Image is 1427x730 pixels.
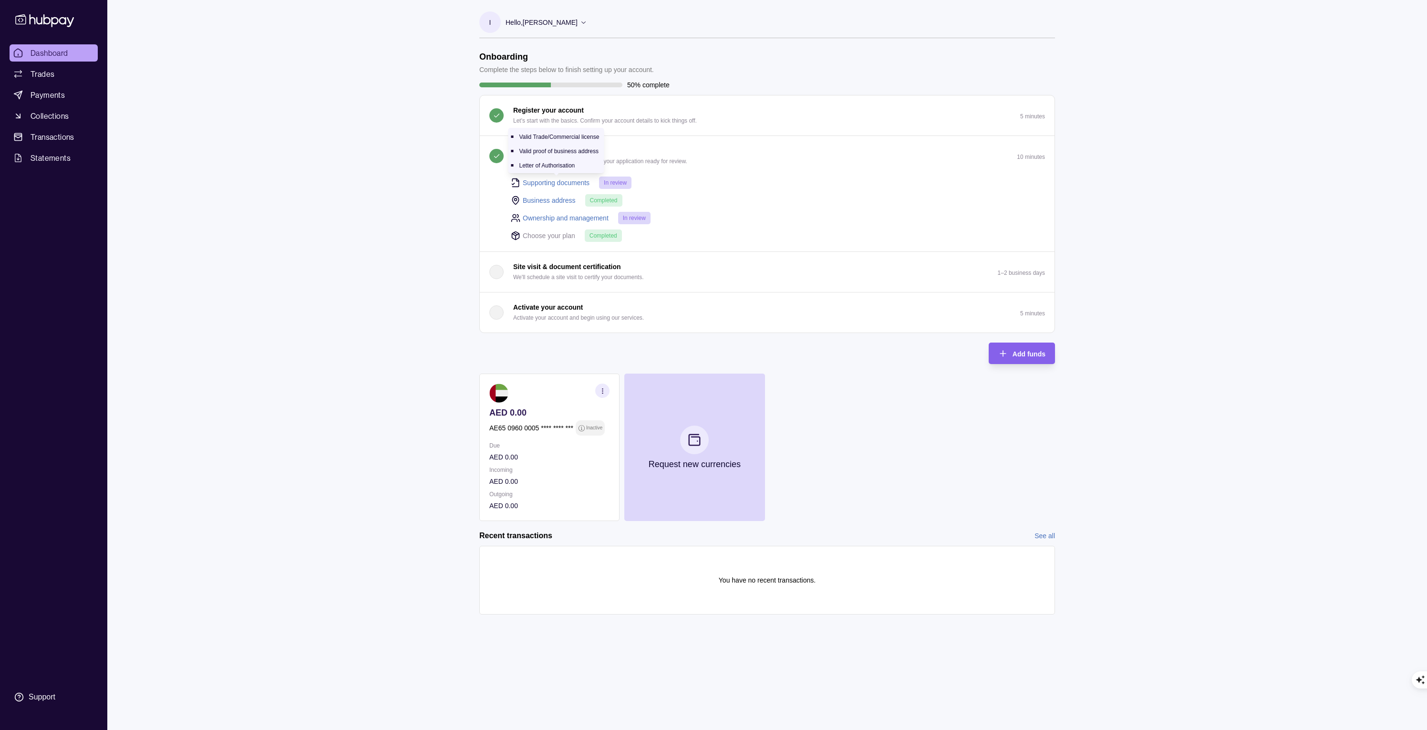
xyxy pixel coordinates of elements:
[519,134,600,140] p: Valid Trade/Commercial license
[513,272,644,282] p: We'll schedule a site visit to certify your documents.
[31,47,68,59] span: Dashboard
[1017,154,1045,160] p: 10 minutes
[29,692,55,702] div: Support
[589,232,617,239] span: Completed
[513,313,644,323] p: Activate your account and begin using our services.
[489,465,610,475] p: Incoming
[489,17,491,28] p: I
[523,230,575,241] p: Choose your plan
[590,197,618,204] span: Completed
[480,176,1055,251] div: Submit application Complete the following tasks to get your application ready for review.10 minutes
[10,107,98,125] a: Collections
[480,292,1055,333] button: Activate your account Activate your account and begin using our services.5 minutes
[10,149,98,167] a: Statements
[479,52,654,62] h1: Onboarding
[480,95,1055,136] button: Register your account Let's start with the basics. Confirm your account details to kick things of...
[31,110,69,122] span: Collections
[10,687,98,707] a: Support
[998,270,1045,276] p: 1–2 business days
[1013,350,1045,358] span: Add funds
[523,195,576,206] a: Business address
[31,89,65,101] span: Payments
[480,252,1055,292] button: Site visit & document certification We'll schedule a site visit to certify your documents.1–2 bus...
[519,162,575,169] p: Letter of Authorisation
[506,17,578,28] p: Hello, [PERSON_NAME]
[604,179,627,186] span: In review
[489,489,610,500] p: Outgoing
[10,128,98,146] a: Transactions
[1034,531,1055,541] a: See all
[479,64,654,75] p: Complete the steps below to finish setting up your account.
[513,261,621,272] p: Site visit & document certification
[719,575,816,585] p: You have no recent transactions.
[489,384,508,403] img: ae
[624,374,765,521] button: Request new currencies
[1020,310,1045,317] p: 5 minutes
[489,501,610,511] p: AED 0.00
[989,343,1055,364] button: Add funds
[479,531,552,541] h2: Recent transactions
[10,86,98,104] a: Payments
[31,68,54,80] span: Trades
[649,459,741,469] p: Request new currencies
[31,131,74,143] span: Transactions
[513,302,583,313] p: Activate your account
[523,177,589,188] a: Supporting documents
[1020,113,1045,120] p: 5 minutes
[480,136,1055,176] button: Submit application Complete the following tasks to get your application ready for review.10 minutes
[623,215,646,221] span: In review
[10,65,98,83] a: Trades
[489,440,610,451] p: Due
[513,105,584,115] p: Register your account
[489,452,610,462] p: AED 0.00
[523,213,609,223] a: Ownership and management
[10,44,98,62] a: Dashboard
[627,80,670,90] p: 50% complete
[513,115,697,126] p: Let's start with the basics. Confirm your account details to kick things off.
[519,148,599,155] p: Valid proof of business address
[489,476,610,487] p: AED 0.00
[489,407,610,418] p: AED 0.00
[31,152,71,164] span: Statements
[586,423,602,433] p: Inactive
